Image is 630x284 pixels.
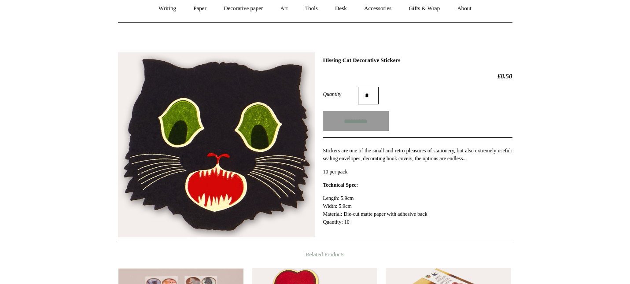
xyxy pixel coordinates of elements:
[118,52,315,238] img: Hissing Cat Decorative Stickers
[323,182,358,188] strong: Technical Spec:
[323,90,358,98] label: Quantity
[323,194,512,226] p: Length: 5.9cm Width: 5.9cm Material: Die-cut matte paper with adhesive back Quantity: 10
[323,168,512,176] p: 10 per pack
[323,57,512,64] h1: Hissing Cat Decorative Stickers
[95,251,535,258] h4: Related Products
[323,72,512,80] h2: £8.50
[323,147,512,162] p: Stickers are one of the small and retro pleasures of stationery, but also extremely useful: seali...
